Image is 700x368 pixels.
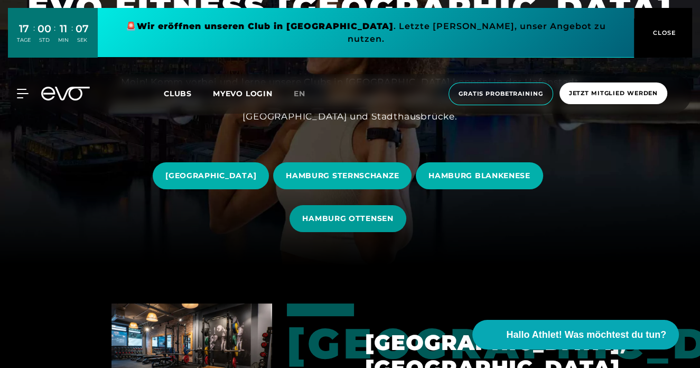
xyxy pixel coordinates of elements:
[38,36,51,44] div: STD
[472,320,679,349] button: Hallo Athlet! Was möchtest du tun?
[302,213,393,224] span: HAMBURG OTTENSEN
[17,21,31,36] div: 17
[165,170,256,181] span: [GEOGRAPHIC_DATA]
[71,22,73,50] div: :
[556,82,670,105] a: Jetzt Mitglied werden
[634,8,692,58] button: CLOSE
[569,89,658,98] span: Jetzt Mitglied werden
[459,89,543,98] span: Gratis Probetraining
[33,22,35,50] div: :
[445,82,556,105] a: Gratis Probetraining
[58,21,69,36] div: 11
[213,89,273,98] a: MYEVO LOGIN
[290,197,410,240] a: HAMBURG OTTENSEN
[76,36,89,44] div: SEK
[17,36,31,44] div: TAGE
[54,22,55,50] div: :
[153,154,273,197] a: [GEOGRAPHIC_DATA]
[164,89,192,98] span: Clubs
[416,154,547,197] a: HAMBURG BLANKENESE
[294,88,318,100] a: en
[428,170,530,181] span: HAMBURG BLANKENESE
[38,21,51,36] div: 00
[76,21,89,36] div: 07
[164,88,213,98] a: Clubs
[294,89,305,98] span: en
[286,170,399,181] span: HAMBURG STERNSCHANZE
[506,328,666,342] span: Hallo Athlet! Was möchtest du tun?
[273,154,416,197] a: HAMBURG STERNSCHANZE
[650,28,676,38] span: CLOSE
[58,36,69,44] div: MIN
